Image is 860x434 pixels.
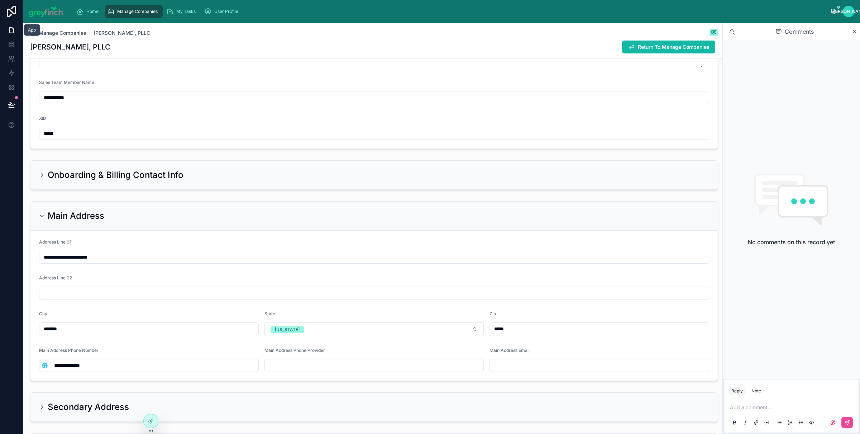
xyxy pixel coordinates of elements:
span: Main Address Phone Number [39,348,99,353]
a: My Tasks [164,5,201,18]
span: Address Line 01 [39,239,71,245]
span: State [264,311,275,316]
a: User Profile [202,5,243,18]
span: Comments [785,27,814,36]
button: Reply [728,387,746,395]
span: Home [86,9,99,14]
button: Return To Manage Companies [622,41,715,53]
span: Address Line 02 [39,275,72,280]
h2: Main Address [48,210,104,222]
span: Main Address Phone Provider [264,348,325,353]
span: Main Address Email [489,348,530,353]
div: Note [751,388,761,394]
a: [PERSON_NAME], PLLC [94,29,150,37]
span: Manage Companies [39,29,86,37]
div: App [28,27,36,33]
h2: No comments on this record yet [748,238,835,246]
h2: Secondary Address [48,401,129,413]
h1: [PERSON_NAME], PLLC [30,42,110,52]
span: Return To Manage Companies [638,43,709,51]
button: Select Button [264,322,484,336]
span: User Profile [214,9,238,14]
span: My Tasks [176,9,196,14]
h2: Onboarding & Billing Contact Info [48,169,183,181]
span: City [39,311,47,316]
button: Select Button [39,359,50,372]
span: Zip [489,311,496,316]
span: Sales Team Member Name [39,80,94,85]
span: Manage Companies [117,9,158,14]
div: scrollable content [71,4,832,19]
a: Manage Companies [30,29,86,37]
a: Home [74,5,104,18]
div: [US_STATE] [275,326,300,333]
a: Manage Companies [105,5,163,18]
span: 🌐 [42,362,48,369]
button: Note [749,387,764,395]
img: App logo [29,6,65,17]
span: XID [39,115,46,121]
